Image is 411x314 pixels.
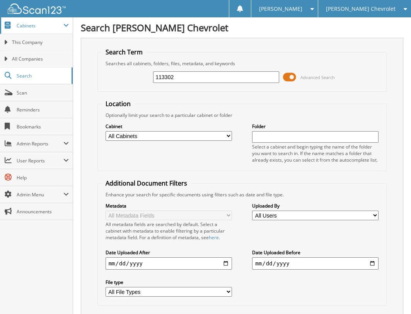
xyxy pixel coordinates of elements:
[17,89,69,96] span: Scan
[102,191,383,198] div: Enhance your search for specific documents using filters such as date and file type.
[252,249,379,256] label: Date Uploaded Before
[209,234,219,241] a: here
[106,249,232,256] label: Date Uploaded After
[372,277,411,314] iframe: Chat Widget
[102,179,191,187] legend: Additional Document Filters
[106,123,232,130] label: Cabinet
[102,48,147,56] legend: Search Term
[17,157,63,164] span: User Reports
[259,7,302,11] span: [PERSON_NAME]
[17,191,63,198] span: Admin Menu
[102,60,383,67] div: Searches all cabinets, folders, files, metadata, and keywords
[17,208,69,215] span: Announcements
[8,3,66,14] img: scan123-logo-white.svg
[17,174,69,181] span: Help
[17,73,68,79] span: Search
[17,140,63,147] span: Admin Reports
[81,21,403,34] h1: Search [PERSON_NAME] Chevrolet
[252,257,379,270] input: end
[12,39,69,46] span: This Company
[252,143,379,163] div: Select a cabinet and begin typing the name of the folder you want to search in. If the name match...
[102,100,135,108] legend: Location
[300,74,335,80] span: Advanced Search
[106,279,232,285] label: File type
[252,123,379,130] label: Folder
[102,112,383,118] div: Optionally limit your search to a particular cabinet or folder
[106,257,232,270] input: start
[106,221,232,241] div: All metadata fields are searched by default. Select a cabinet with metadata to enable filtering b...
[326,7,396,11] span: [PERSON_NAME] Chevrolet
[17,106,69,113] span: Reminders
[12,56,69,62] span: All Companies
[106,203,232,209] label: Metadata
[17,22,63,29] span: Cabinets
[17,123,69,130] span: Bookmarks
[252,203,379,209] label: Uploaded By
